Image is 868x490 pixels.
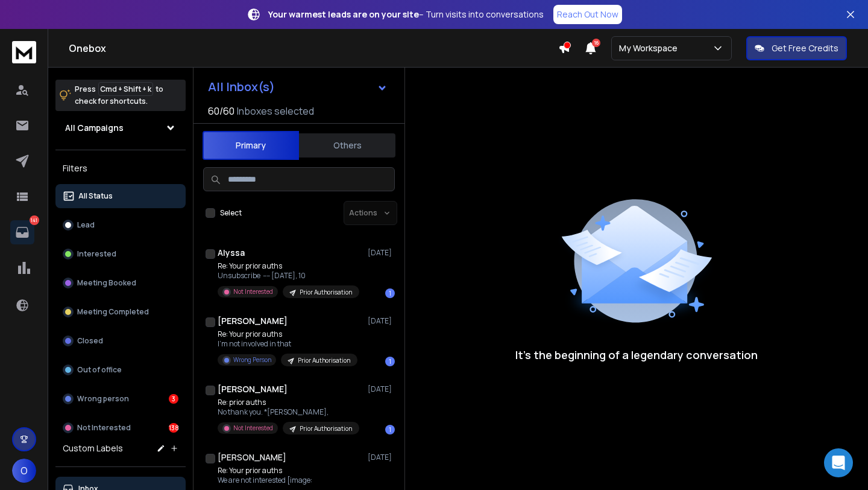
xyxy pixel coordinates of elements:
[55,184,186,208] button: All Status
[515,346,758,363] p: It’s the beginning of a legendary conversation
[233,355,271,364] p: Wrong Person
[218,339,357,349] p: I'm not involved in that
[55,416,186,440] button: Not Interested138
[77,394,129,404] p: Wrong person
[218,247,245,259] h1: Alyssa
[368,384,395,394] p: [DATE]
[55,213,186,237] button: Lead
[55,116,186,140] button: All Campaigns
[268,8,419,20] strong: Your warmest leads are on your site
[77,307,149,317] p: Meeting Completed
[218,315,288,327] h1: [PERSON_NAME]
[77,336,103,346] p: Closed
[300,424,352,433] p: Prior Authorisation
[368,453,395,462] p: [DATE]
[220,208,242,218] label: Select
[557,8,618,21] p: Reach Out Now
[218,451,286,463] h1: [PERSON_NAME]
[300,288,352,297] p: Prior Authorisation
[237,104,314,118] h3: Inboxes selected
[218,271,359,281] p: Unsubscribe ---- [DATE], 10
[218,261,359,271] p: Re: Your prior auths
[268,8,544,21] p: – Turn visits into conversations
[55,271,186,295] button: Meeting Booked
[30,215,39,225] p: 141
[218,466,359,476] p: Re: Your prior auths
[746,36,847,60] button: Get Free Credits
[55,242,186,266] button: Interested
[77,249,116,259] p: Interested
[77,220,95,230] p: Lead
[233,287,273,296] p: Not Interested
[368,248,395,258] p: [DATE]
[198,75,397,99] button: All Inbox(s)
[75,83,163,107] p: Press to check for shortcuts.
[218,329,357,339] p: Re: Your prior auths
[12,41,36,63] img: logo
[218,383,288,395] h1: [PERSON_NAME]
[98,82,153,96] span: Cmd + Shift + k
[824,448,853,477] div: Open Intercom Messenger
[385,425,395,434] div: 1
[77,365,122,375] p: Out of office
[12,459,36,483] button: O
[77,423,131,433] p: Not Interested
[619,42,682,54] p: My Workspace
[299,132,395,159] button: Others
[218,398,359,407] p: Re: prior auths
[208,104,234,118] span: 60 / 60
[65,122,124,134] h1: All Campaigns
[55,358,186,382] button: Out of office
[368,316,395,326] p: [DATE]
[233,424,273,433] p: Not Interested
[385,288,395,298] div: 1
[772,42,838,54] p: Get Free Credits
[298,356,350,365] p: Prior Authorisation
[55,387,186,411] button: Wrong person3
[218,407,359,417] p: No thank you. *[PERSON_NAME],
[218,476,359,485] p: We are not interested [image:
[203,131,299,160] button: Primary
[385,357,395,366] div: 1
[63,442,123,454] h3: Custom Labels
[208,81,275,93] h1: All Inbox(s)
[55,160,186,177] h3: Filters
[77,278,136,288] p: Meeting Booked
[592,39,600,47] span: 16
[553,5,622,24] a: Reach Out Now
[55,329,186,353] button: Closed
[10,220,34,244] a: 141
[78,191,113,201] p: All Status
[169,423,178,433] div: 138
[69,41,558,56] h1: Onebox
[169,394,178,404] div: 3
[55,300,186,324] button: Meeting Completed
